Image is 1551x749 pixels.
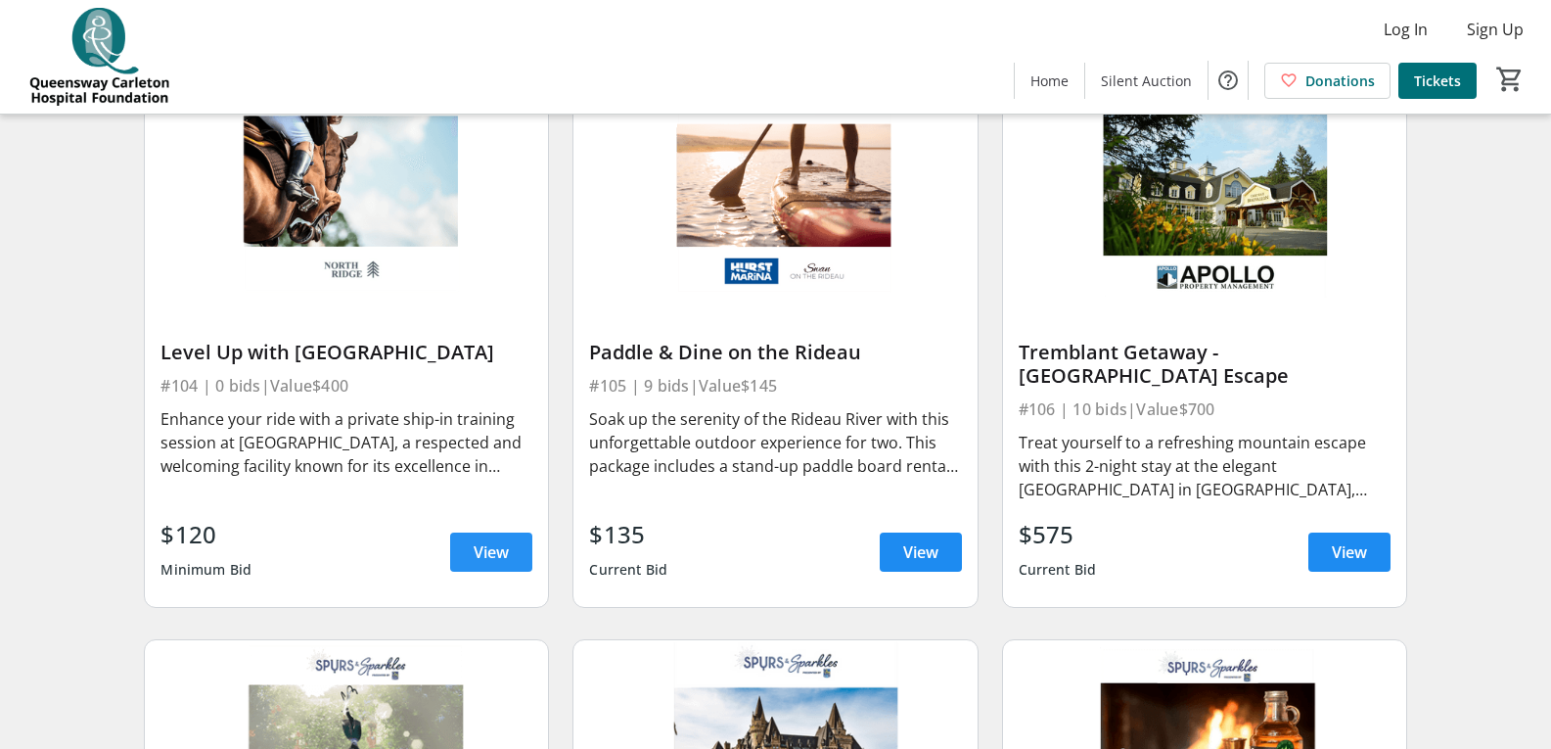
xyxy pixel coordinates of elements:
[1305,70,1375,91] span: Donations
[1019,517,1097,552] div: $575
[1467,18,1524,41] span: Sign Up
[589,517,667,552] div: $135
[589,552,667,587] div: Current Bid
[589,372,961,399] div: #105 | 9 bids | Value $145
[160,552,251,587] div: Minimum Bid
[589,341,961,364] div: Paddle & Dine on the Rideau
[1003,72,1406,300] img: Tremblant Getaway - Chateau Beauvallon Escape
[160,517,251,552] div: $120
[880,533,962,572] a: View
[12,8,186,106] img: QCH Foundation's Logo
[1015,63,1084,99] a: Home
[1019,552,1097,587] div: Current Bid
[450,533,532,572] a: View
[1019,396,1391,423] div: #106 | 10 bids | Value $700
[1368,14,1443,45] button: Log In
[145,72,548,300] img: Level Up with Northridge Farm
[1264,63,1391,99] a: Donations
[1414,70,1461,91] span: Tickets
[1384,18,1428,41] span: Log In
[1308,533,1391,572] a: View
[1030,70,1069,91] span: Home
[1332,540,1367,564] span: View
[903,540,938,564] span: View
[573,72,977,300] img: Paddle & Dine on the Rideau
[1492,62,1528,97] button: Cart
[160,407,532,478] div: Enhance your ride with a private ship-in training session at [GEOGRAPHIC_DATA], a respected and w...
[1451,14,1539,45] button: Sign Up
[1209,61,1248,100] button: Help
[160,372,532,399] div: #104 | 0 bids | Value $400
[1398,63,1477,99] a: Tickets
[1019,341,1391,388] div: Tremblant Getaway - [GEOGRAPHIC_DATA] Escape
[1019,431,1391,501] div: Treat yourself to a refreshing mountain escape with this 2-night stay at the elegant [GEOGRAPHIC_...
[1085,63,1208,99] a: Silent Auction
[160,341,532,364] div: Level Up with [GEOGRAPHIC_DATA]
[589,407,961,478] div: Soak up the serenity of the Rideau River with this unforgettable outdoor experience for two. This...
[474,540,509,564] span: View
[1101,70,1192,91] span: Silent Auction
